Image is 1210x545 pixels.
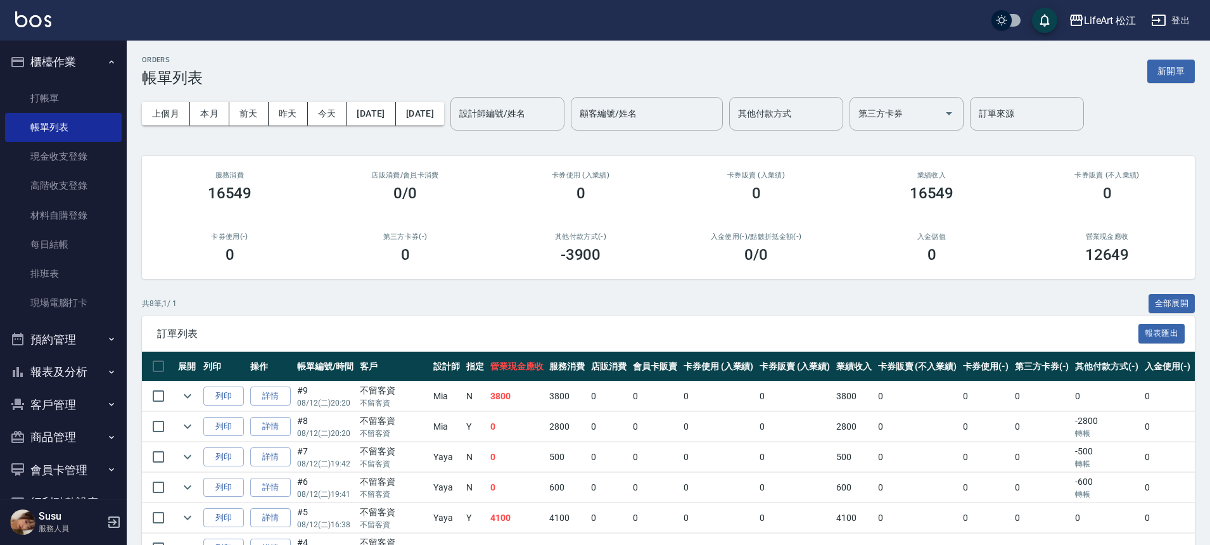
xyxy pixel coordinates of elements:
a: 新開單 [1147,65,1195,77]
th: 卡券使用 (入業績) [680,352,757,381]
a: 詳情 [250,387,291,406]
td: 0 [1012,412,1073,442]
img: Logo [15,11,51,27]
th: 列印 [200,352,247,381]
a: 詳情 [250,478,291,497]
button: 客戶管理 [5,388,122,421]
p: 轉帳 [1075,428,1138,439]
h3: 0 [226,246,234,264]
td: 0 [756,442,833,472]
td: 0 [588,503,630,533]
button: 紅利點數設定 [5,486,122,519]
td: 0 [960,473,1012,503]
td: -2800 [1072,412,1142,442]
h2: 卡券販賣 (入業績) [684,171,829,179]
td: 0 [875,412,960,442]
a: 排班表 [5,259,122,288]
p: 不留客資 [360,519,427,530]
p: 08/12 (二) 16:38 [297,519,353,530]
td: 600 [833,473,875,503]
div: 不留客資 [360,445,427,458]
td: 0 [487,412,547,442]
th: 會員卡販賣 [630,352,680,381]
img: Person [10,510,35,535]
td: N [463,381,487,411]
button: 全部展開 [1149,294,1195,314]
button: 商品管理 [5,421,122,454]
td: 0 [875,381,960,411]
a: 材料自購登錄 [5,201,122,230]
button: 列印 [203,387,244,406]
span: 訂單列表 [157,328,1138,340]
th: 入金使用(-) [1142,352,1194,381]
div: 不留客資 [360,475,427,489]
h3: 0 [401,246,410,264]
td: #8 [294,412,357,442]
button: save [1032,8,1057,33]
p: 共 8 筆, 1 / 1 [142,298,177,309]
button: expand row [178,508,197,527]
th: 店販消費 [588,352,630,381]
p: 08/12 (二) 20:20 [297,428,353,439]
h3: 16549 [910,184,954,202]
h3: 0/0 [393,184,417,202]
td: 0 [1012,442,1073,472]
td: 3800 [546,381,588,411]
td: 600 [546,473,588,503]
button: 列印 [203,447,244,467]
td: 0 [680,503,757,533]
td: 500 [833,442,875,472]
th: 指定 [463,352,487,381]
th: 卡券販賣 (入業績) [756,352,833,381]
button: 列印 [203,508,244,528]
a: 現金收支登錄 [5,142,122,171]
a: 高階收支登錄 [5,171,122,200]
h3: 0 [752,184,761,202]
h3: 帳單列表 [142,69,203,87]
button: 前天 [229,102,269,125]
button: expand row [178,417,197,436]
a: 每日結帳 [5,230,122,259]
td: 0 [588,442,630,472]
td: 0 [960,503,1012,533]
td: 4100 [833,503,875,533]
h3: 0 [1103,184,1112,202]
th: 卡券販賣 (不入業績) [875,352,960,381]
td: 0 [875,503,960,533]
td: 3800 [487,381,547,411]
p: 轉帳 [1075,458,1138,470]
a: 詳情 [250,508,291,528]
td: 0 [756,503,833,533]
button: 列印 [203,417,244,437]
td: 0 [487,473,547,503]
button: 新開單 [1147,60,1195,83]
th: 帳單編號/時間 [294,352,357,381]
div: LifeArt 松江 [1084,13,1137,29]
button: 櫃檯作業 [5,46,122,79]
h3: -3900 [561,246,601,264]
td: Y [463,503,487,533]
th: 展開 [175,352,200,381]
td: -500 [1072,442,1142,472]
td: N [463,473,487,503]
td: 0 [1142,442,1194,472]
button: 報表及分析 [5,356,122,388]
td: 0 [1142,381,1194,411]
td: 0 [960,381,1012,411]
h2: 其他付款方式(-) [508,233,653,241]
h3: 16549 [208,184,252,202]
td: Y [463,412,487,442]
th: 服務消費 [546,352,588,381]
td: 0 [1142,503,1194,533]
td: N [463,442,487,472]
h3: 0 [927,246,936,264]
td: 0 [1142,412,1194,442]
h2: 入金儲值 [859,233,1004,241]
td: 0 [960,442,1012,472]
th: 其他付款方式(-) [1072,352,1142,381]
td: Yaya [430,473,463,503]
h2: 入金使用(-) /點數折抵金額(-) [684,233,829,241]
td: Mia [430,381,463,411]
td: 500 [546,442,588,472]
td: 0 [875,442,960,472]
